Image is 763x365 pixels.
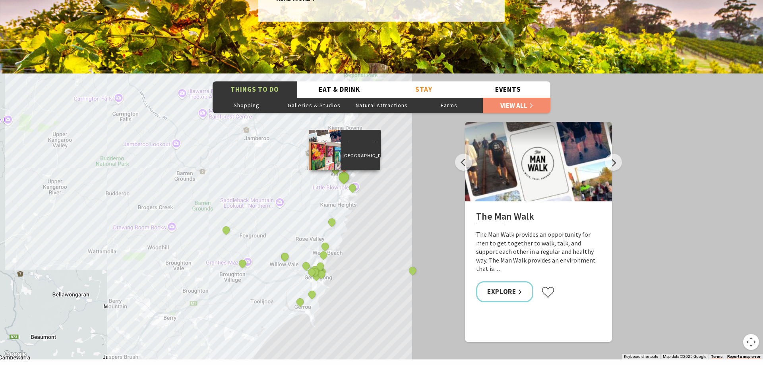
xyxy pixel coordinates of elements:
[476,281,533,302] a: Explore
[320,241,330,252] button: See detail about Werri Lagoon, Gerringong
[381,81,466,98] button: Stay
[727,354,761,359] a: Report a map error
[476,230,601,273] p: The Man Walk provides an opportunity for men to get together to walk, talk, and support each othe...
[301,261,311,271] button: See detail about Soul Clay Studios
[347,183,358,193] button: See detail about Little Blowhole, Kiama
[743,334,759,350] button: Map camera controls
[341,140,381,148] p: The Man Walk
[483,97,550,113] a: View All
[213,81,297,98] button: Things To Do
[307,290,317,300] button: See detail about Gerringong Golf Club
[327,217,337,228] button: See detail about Mt Pleasant Lookout, Kiama Heights
[624,354,658,359] button: Keyboard shortcuts
[295,297,305,307] button: See detail about Zeynep Testoni Ceramics
[315,261,325,271] button: See detail about Gerringong Bowling & Recreation Club
[213,97,280,113] button: Shopping
[466,81,551,98] button: Events
[605,154,622,171] button: Next
[663,354,706,359] span: Map data ©2025 Google
[2,349,28,359] a: Open this area in Google Maps (opens a new window)
[415,97,483,113] button: Farms
[337,170,351,185] button: See detail about Fern Street Gallery
[541,286,555,298] button: Click to favourite The Man Walk
[407,265,418,276] button: See detail about Pottery at Old Toolijooa School
[476,211,601,225] h2: The Man Walk
[221,225,231,235] button: See detail about Robyn Sharp, Cedar Ridge Studio and Gallery
[341,153,380,160] p: [GEOGRAPHIC_DATA]
[2,349,28,359] img: Google
[280,97,348,113] button: Galleries & Studios
[455,154,472,171] button: Previous
[711,354,722,359] a: Terms (opens in new tab)
[318,250,329,260] button: See detail about Werri Beach and Point, Gerringong
[348,97,415,113] button: Natural Attractions
[306,267,317,278] button: See detail about Gerringong Whale Watching Platform
[280,251,290,262] button: See detail about Candle and Diffuser Workshop
[297,81,382,98] button: Eat & Drink
[238,259,248,269] button: See detail about Granties Maze and Fun Park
